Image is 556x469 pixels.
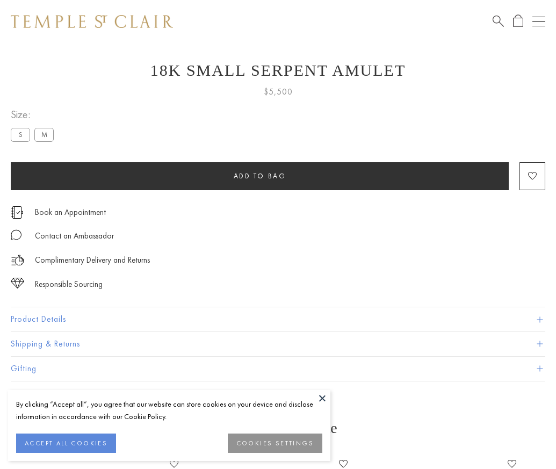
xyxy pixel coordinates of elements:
[35,278,103,291] div: Responsible Sourcing
[264,85,293,99] span: $5,500
[11,162,509,190] button: Add to bag
[11,229,21,240] img: MessageIcon-01_2.svg
[234,171,286,181] span: Add to bag
[228,434,322,453] button: COOKIES SETTINGS
[16,434,116,453] button: ACCEPT ALL COOKIES
[11,307,545,331] button: Product Details
[35,254,150,267] p: Complimentary Delivery and Returns
[11,15,173,28] img: Temple St. Clair
[34,128,54,141] label: M
[11,106,58,124] span: Size:
[532,15,545,28] button: Open navigation
[11,61,545,80] h1: 18K Small Serpent Amulet
[35,229,114,243] div: Contact an Ambassador
[11,357,545,381] button: Gifting
[11,206,24,219] img: icon_appointment.svg
[513,15,523,28] a: Open Shopping Bag
[11,278,24,288] img: icon_sourcing.svg
[35,206,106,218] a: Book an Appointment
[11,332,545,356] button: Shipping & Returns
[11,128,30,141] label: S
[493,15,504,28] a: Search
[16,398,322,423] div: By clicking “Accept all”, you agree that our website can store cookies on your device and disclos...
[11,254,24,267] img: icon_delivery.svg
